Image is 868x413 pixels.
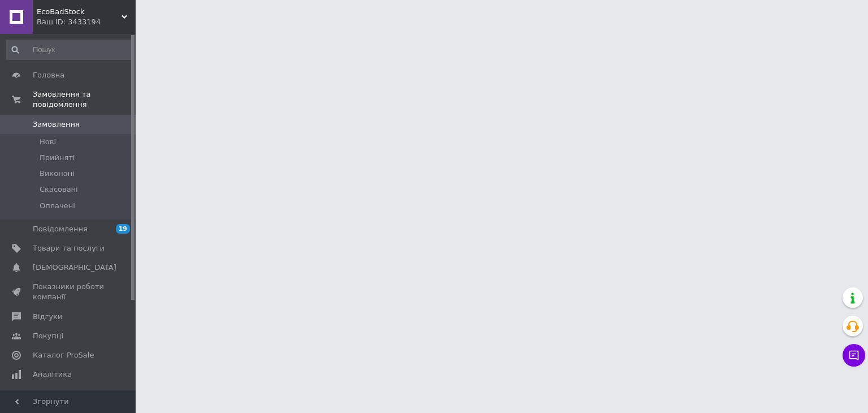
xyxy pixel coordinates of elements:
[33,350,94,360] span: Каталог ProSale
[843,344,865,367] button: Чат з покупцем
[40,137,56,147] span: Нові
[33,70,64,80] span: Головна
[37,17,136,27] div: Ваш ID: 3433194
[33,243,105,253] span: Товари та послуги
[33,331,63,341] span: Покупці
[33,89,136,110] span: Замовлення та повідомлення
[6,40,133,60] input: Пошук
[37,7,121,17] span: EcoBadStock
[33,312,62,322] span: Відгуки
[40,184,78,195] span: Скасовані
[33,119,80,130] span: Замовлення
[40,201,75,211] span: Оплачені
[40,169,75,179] span: Виконані
[40,153,75,163] span: Прийняті
[33,282,105,302] span: Показники роботи компанії
[33,389,105,409] span: Інструменти веб-майстра та SEO
[33,224,88,234] span: Повідомлення
[116,224,130,234] span: 19
[33,369,72,380] span: Аналітика
[33,263,116,273] span: [DEMOGRAPHIC_DATA]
